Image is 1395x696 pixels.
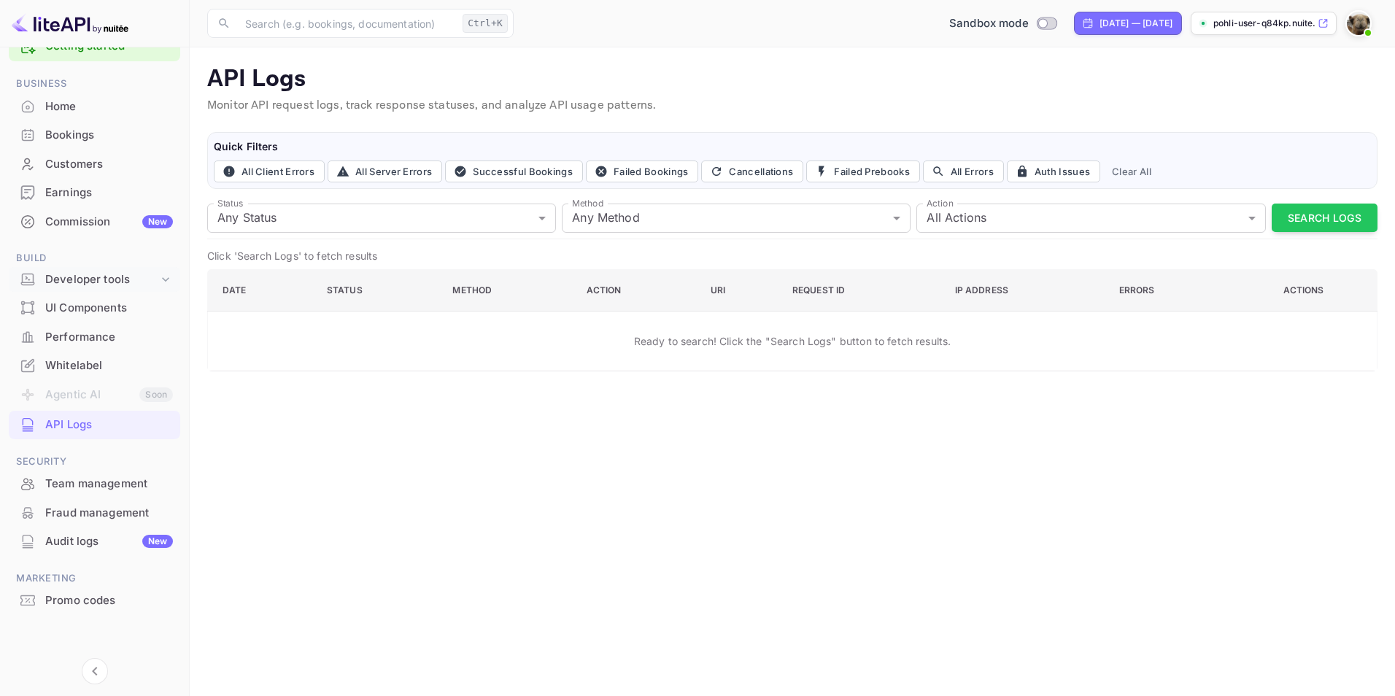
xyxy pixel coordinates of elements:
div: Any Method [562,204,911,233]
a: Audit logsNew [9,527,180,554]
div: Fraud management [9,499,180,527]
th: Status [315,269,441,311]
div: API Logs [45,417,173,433]
a: UI Components [9,294,180,321]
th: Date [208,269,315,311]
div: Performance [45,329,173,346]
th: Action [575,269,699,311]
th: Request ID [781,269,943,311]
div: Whitelabel [45,357,173,374]
div: Earnings [9,179,180,207]
div: Earnings [45,185,173,201]
th: Method [441,269,574,311]
div: Home [45,98,173,115]
div: Bookings [45,127,173,144]
button: Clear All [1106,161,1157,182]
div: Promo codes [9,587,180,615]
div: Team management [9,470,180,498]
div: Performance [9,323,180,352]
div: UI Components [9,294,180,322]
div: Promo codes [45,592,173,609]
a: CommissionNew [9,208,180,235]
div: API Logs [9,411,180,439]
a: Team management [9,470,180,497]
div: Developer tools [45,271,158,288]
button: Search Logs [1272,204,1377,232]
span: Security [9,454,180,470]
img: Pohli User [1347,12,1370,35]
button: Failed Prebooks [806,161,920,182]
div: Any Status [207,204,556,233]
a: API Logs [9,411,180,438]
th: IP Address [943,269,1108,311]
span: Business [9,76,180,92]
div: Bookings [9,121,180,150]
a: Fraud management [9,499,180,526]
span: Build [9,250,180,266]
label: Action [927,197,954,209]
h6: Quick Filters [214,139,1371,155]
div: Ctrl+K [463,14,508,33]
button: Failed Bookings [586,161,699,182]
div: Audit logs [45,533,173,550]
a: Earnings [9,179,180,206]
th: Actions [1233,269,1377,311]
div: All Actions [916,204,1265,233]
div: Team management [45,476,173,492]
th: URI [699,269,781,311]
a: Customers [9,150,180,177]
div: CommissionNew [9,208,180,236]
button: Cancellations [701,161,803,182]
div: Fraud management [45,505,173,522]
div: Switch to Production mode [943,15,1062,32]
span: Sandbox mode [949,15,1029,32]
p: Click 'Search Logs' to fetch results [207,248,1377,263]
th: Errors [1108,269,1234,311]
div: Customers [45,156,173,173]
a: Home [9,93,180,120]
span: Marketing [9,571,180,587]
a: Performance [9,323,180,350]
button: All Client Errors [214,161,325,182]
button: Collapse navigation [82,658,108,684]
div: Whitelabel [9,352,180,380]
div: New [142,215,173,228]
p: Monitor API request logs, track response statuses, and analyze API usage patterns. [207,97,1377,115]
label: Method [572,197,603,209]
button: All Errors [923,161,1004,182]
div: Audit logsNew [9,527,180,556]
p: pohli-user-q84kp.nuite... [1213,17,1315,30]
a: Promo codes [9,587,180,614]
input: Search (e.g. bookings, documentation) [236,9,457,38]
p: Ready to search! Click the "Search Logs" button to fetch results. [634,333,951,349]
div: New [142,535,173,548]
div: Developer tools [9,267,180,293]
div: Home [9,93,180,121]
a: Bookings [9,121,180,148]
img: LiteAPI logo [12,12,128,35]
div: Commission [45,214,173,231]
label: Status [217,197,243,209]
button: All Server Errors [328,161,442,182]
div: UI Components [45,300,173,317]
div: Customers [9,150,180,179]
button: Auth Issues [1007,161,1100,182]
button: Successful Bookings [445,161,583,182]
p: API Logs [207,65,1377,94]
div: [DATE] — [DATE] [1100,17,1172,30]
a: Whitelabel [9,352,180,379]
